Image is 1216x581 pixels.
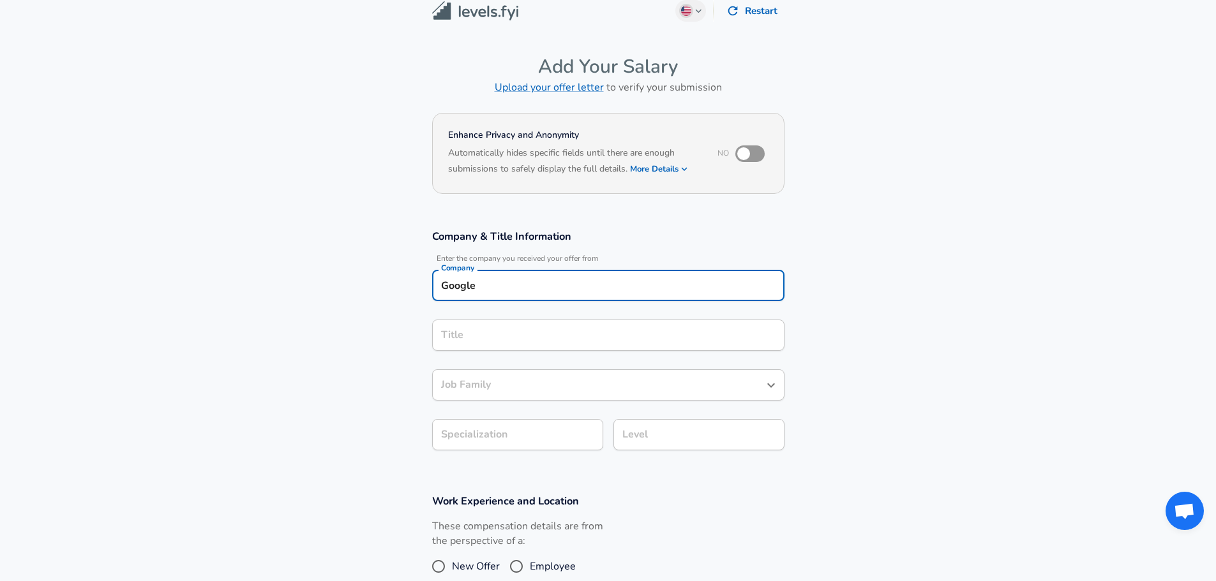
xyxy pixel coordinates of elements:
[432,254,784,263] span: Enter the company you received your offer from
[452,559,500,574] span: New Offer
[438,375,760,395] input: Software Engineer
[438,325,779,345] input: Software Engineer
[717,148,729,158] span: No
[432,519,603,548] label: These compensation details are from the perspective of a:
[441,264,474,272] label: Company
[432,55,784,78] h4: Add Your Salary
[530,559,576,574] span: Employee
[1166,492,1204,530] div: Open chat
[762,376,780,394] button: Open
[432,78,784,96] h6: to verify your submission
[630,160,689,178] button: More Details
[448,129,700,142] h4: Enhance Privacy and Anonymity
[432,494,784,508] h3: Work Experience and Location
[495,80,604,94] a: Upload your offer letter
[619,425,779,445] input: L3
[438,276,779,295] input: Google
[448,146,700,178] h6: Automatically hides specific fields until there are enough submissions to safely display the full...
[432,229,784,244] h3: Company & Title Information
[432,419,603,450] input: Specialization
[681,6,691,16] img: English (US)
[432,1,518,21] img: Levels.fyi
